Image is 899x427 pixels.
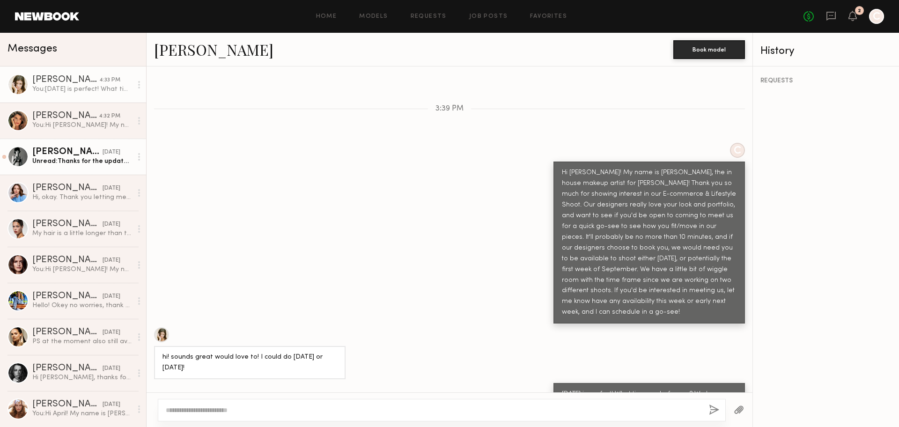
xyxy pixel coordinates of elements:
[32,184,103,193] div: [PERSON_NAME]
[32,75,99,85] div: [PERSON_NAME]
[103,256,120,265] div: [DATE]
[562,389,737,411] div: [DATE] is perfect! What time works for you? We have availability between 11AM and 1:30PM, and 2:3...
[32,328,103,337] div: [PERSON_NAME]
[32,337,132,346] div: PS at the moment also still available for [DATE], but requests come in daily.
[869,9,884,24] a: C
[359,14,388,20] a: Models
[32,373,132,382] div: Hi [PERSON_NAME], thanks for your message! i just texted you directly. I'm available during the w...
[469,14,508,20] a: Job Posts
[32,229,132,238] div: My hair is a little longer than this at the moment but I can definitely straighten it like this a...
[760,46,892,57] div: History
[103,184,120,193] div: [DATE]
[32,265,132,274] div: You: Hi [PERSON_NAME]! My name is [PERSON_NAME] and I am the makeup artist for the brand [PERSON_...
[103,364,120,373] div: [DATE]
[411,14,447,20] a: Requests
[435,105,464,113] span: 3:39 PM
[154,39,273,59] a: [PERSON_NAME]
[673,40,745,59] button: Book model
[32,400,103,409] div: [PERSON_NAME]
[103,220,120,229] div: [DATE]
[162,352,337,374] div: hi! sounds great would love to! I could do [DATE] or [DATE]!
[530,14,567,20] a: Favorites
[32,121,132,130] div: You: Hi [PERSON_NAME]! My name is [PERSON_NAME], the in house makeup artist for [PERSON_NAME]! Th...
[103,292,120,301] div: [DATE]
[103,148,120,157] div: [DATE]
[99,112,120,121] div: 4:32 PM
[32,292,103,301] div: [PERSON_NAME]
[316,14,337,20] a: Home
[32,147,103,157] div: [PERSON_NAME]
[858,8,861,14] div: 2
[32,85,132,94] div: You: [DATE] is perfect! What time works for you? We have availability between 11AM and 1:30PM, an...
[99,76,120,85] div: 4:33 PM
[103,328,120,337] div: [DATE]
[32,220,103,229] div: [PERSON_NAME]
[32,364,103,373] div: [PERSON_NAME]
[32,256,103,265] div: [PERSON_NAME]
[673,45,745,53] a: Book model
[32,157,132,166] div: Unread: Thanks for the update! Would love to be considered for future shoots :)
[760,78,892,84] div: REQUESTS
[32,193,132,202] div: Hi, okay. Thank you letting me know
[562,168,737,318] div: Hi [PERSON_NAME]! My name is [PERSON_NAME], the in house makeup artist for [PERSON_NAME]! Thank y...
[32,301,132,310] div: Hello! Okey no worries, thank you :)
[103,400,120,409] div: [DATE]
[32,409,132,418] div: You: Hi April! My name is [PERSON_NAME], brand strategist & in-house makeup-artist for women's we...
[32,111,99,121] div: [PERSON_NAME]
[7,44,57,54] span: Messages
